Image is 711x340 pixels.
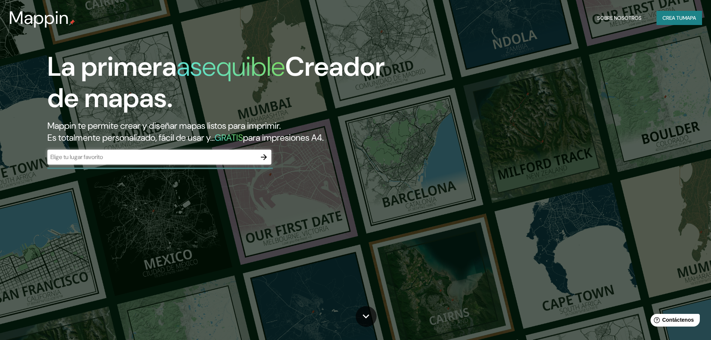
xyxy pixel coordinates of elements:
[12,19,18,25] img: website_grey.svg
[657,11,702,25] button: Crea tumapa
[40,44,57,49] font: Dominio
[47,120,281,131] font: Mappin te permite crear y diseñar mapas listos para imprimir.
[243,132,324,143] font: para impresiones A4.
[645,311,703,332] iframe: Lanzador de widgets de ayuda
[90,44,117,49] font: Palabras clave
[683,15,696,21] font: mapa
[9,6,69,29] font: Mappin
[47,49,385,115] font: Creador de mapas.
[19,19,84,25] font: Dominio: [DOMAIN_NAME]
[594,11,645,25] button: Sobre nosotros
[31,43,37,49] img: tab_domain_overview_orange.svg
[47,49,177,84] font: La primera
[82,43,88,49] img: tab_keywords_by_traffic_grey.svg
[47,132,215,143] font: Es totalmente personalizado, fácil de usar y...
[662,15,683,21] font: Crea tu
[47,153,256,161] input: Elige tu lugar favorito
[597,15,642,21] font: Sobre nosotros
[215,132,243,143] font: GRATIS
[69,19,75,25] img: pin de mapeo
[177,49,285,84] font: asequible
